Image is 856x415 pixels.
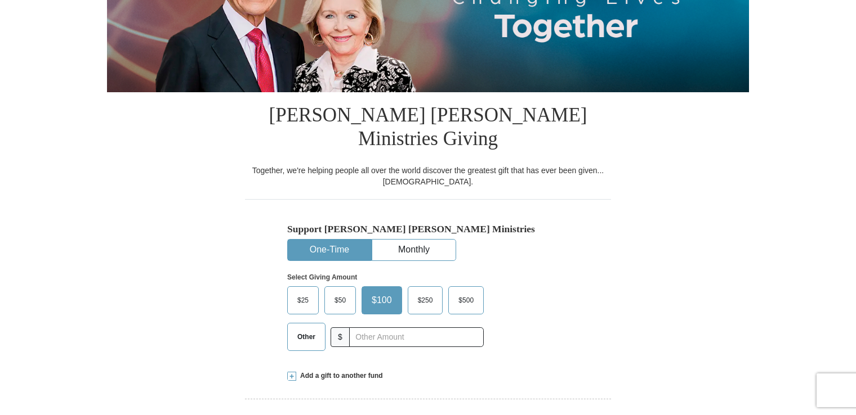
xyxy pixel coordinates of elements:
[329,292,351,309] span: $50
[296,371,383,381] span: Add a gift to another fund
[245,92,611,165] h1: [PERSON_NAME] [PERSON_NAME] Ministries Giving
[331,327,350,347] span: $
[366,292,398,309] span: $100
[412,292,439,309] span: $250
[287,273,357,281] strong: Select Giving Amount
[245,165,611,187] div: Together, we're helping people all over the world discover the greatest gift that has ever been g...
[372,240,456,260] button: Monthly
[288,240,371,260] button: One-Time
[287,223,569,235] h5: Support [PERSON_NAME] [PERSON_NAME] Ministries
[292,328,321,345] span: Other
[349,327,484,347] input: Other Amount
[453,292,479,309] span: $500
[292,292,314,309] span: $25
